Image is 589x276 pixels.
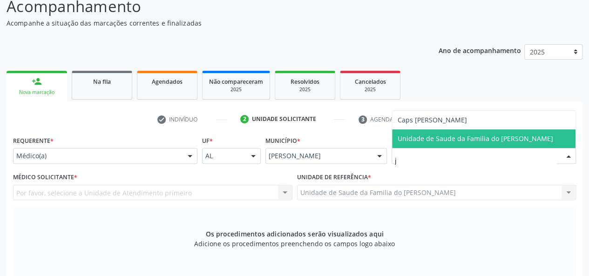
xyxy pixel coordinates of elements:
[252,115,316,123] div: Unidade solicitante
[93,78,111,86] span: Na fila
[398,134,553,143] span: Unidade de Saude da Familia do [PERSON_NAME]
[282,86,328,93] div: 2025
[395,151,557,170] input: Unidade de atendimento
[205,151,241,161] span: AL
[209,86,263,93] div: 2025
[297,170,371,185] label: Unidade de referência
[265,134,300,148] label: Município
[194,239,395,249] span: Adicione os procedimentos preenchendo os campos logo abaixo
[355,78,386,86] span: Cancelados
[13,170,77,185] label: Médico Solicitante
[205,229,383,239] span: Os procedimentos adicionados serão visualizados aqui
[152,78,183,86] span: Agendados
[439,44,521,56] p: Ano de acompanhamento
[269,151,368,161] span: [PERSON_NAME]
[291,78,319,86] span: Resolvidos
[398,115,467,124] span: Caps [PERSON_NAME]
[16,151,178,161] span: Médico(a)
[7,18,410,28] p: Acompanhe a situação das marcações correntes e finalizadas
[13,134,54,148] label: Requerente
[347,86,393,93] div: 2025
[32,76,42,87] div: person_add
[202,134,213,148] label: UF
[209,78,263,86] span: Não compareceram
[13,89,61,96] div: Nova marcação
[240,115,249,123] div: 2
